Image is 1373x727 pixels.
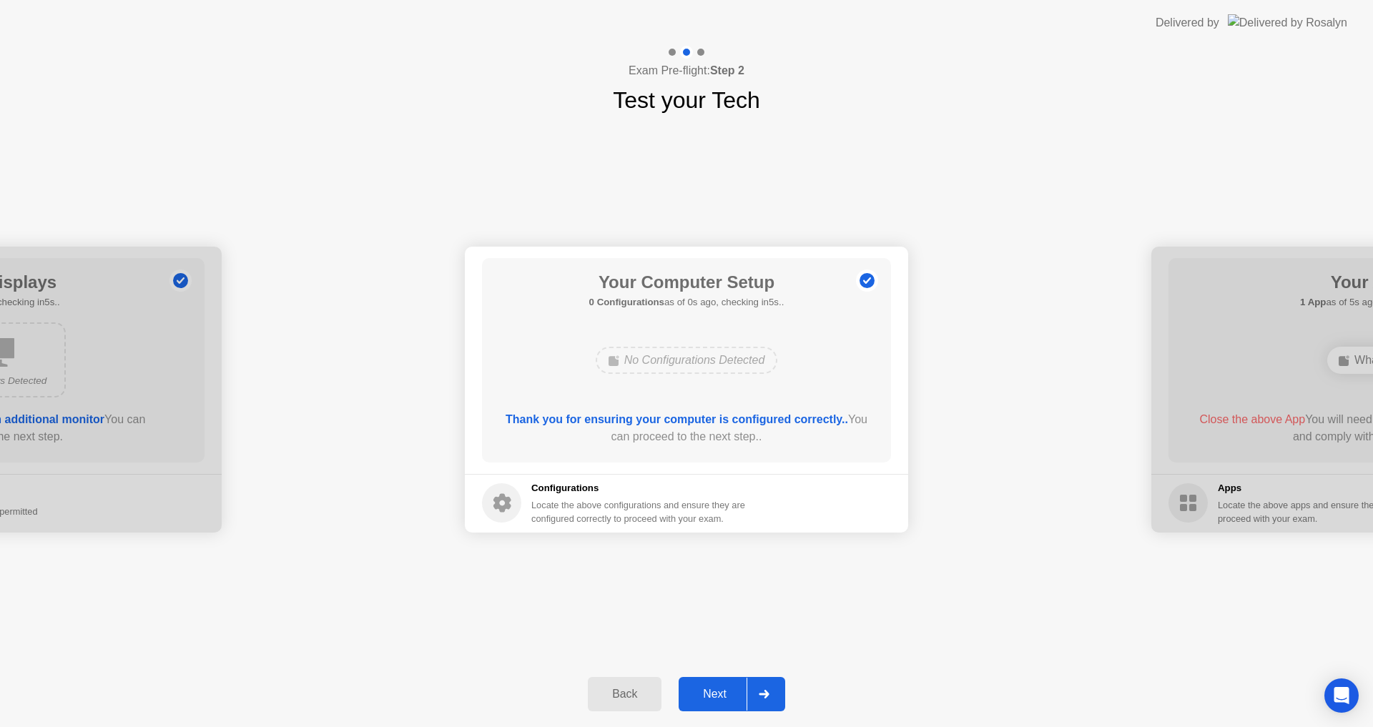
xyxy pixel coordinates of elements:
div: You can proceed to the next step.. [503,411,871,445]
h5: as of 0s ago, checking in5s.. [589,295,784,310]
div: No Configurations Detected [596,347,778,374]
b: Thank you for ensuring your computer is configured correctly.. [506,413,848,425]
b: Step 2 [710,64,744,76]
div: Back [592,688,657,701]
b: 0 Configurations [589,297,664,307]
h5: Configurations [531,481,748,495]
h4: Exam Pre-flight: [629,62,744,79]
div: Locate the above configurations and ensure they are configured correctly to proceed with your exam. [531,498,748,525]
button: Next [679,677,785,711]
div: Next [683,688,747,701]
button: Back [588,677,661,711]
div: Open Intercom Messenger [1324,678,1359,713]
h1: Test your Tech [613,83,760,117]
h1: Your Computer Setup [589,269,784,295]
img: Delivered by Rosalyn [1228,14,1347,31]
div: Delivered by [1156,14,1219,31]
